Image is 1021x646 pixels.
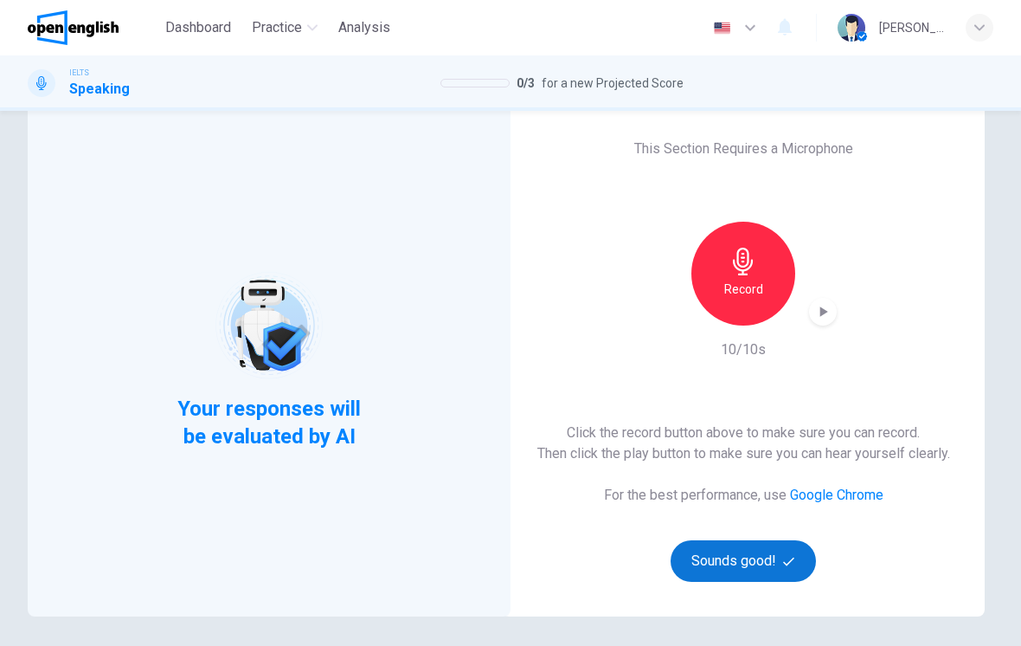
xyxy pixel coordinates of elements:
h6: For the best performance, use [604,485,883,506]
img: OpenEnglish logo [28,10,119,45]
button: Analysis [331,12,397,43]
img: Profile picture [838,14,865,42]
button: Dashboard [158,12,238,43]
div: [PERSON_NAME] [879,17,945,38]
span: 0 / 3 [517,73,535,94]
a: Google Chrome [790,487,883,503]
a: OpenEnglish logo [28,10,158,45]
h6: 10/10s [721,339,766,360]
span: Practice [252,17,302,38]
h6: Click the record button above to make sure you can record. Then click the play button to make sur... [537,423,950,464]
button: Record [691,222,795,326]
button: Practice [245,12,324,43]
span: Your responses will be evaluated by AI [164,395,375,450]
h6: Record [724,279,763,300]
h6: This Section Requires a Microphone [634,139,853,159]
img: robot icon [214,270,324,380]
span: for a new Projected Score [542,73,684,94]
span: IELTS [69,67,89,79]
h1: Speaking [69,79,130,100]
span: Dashboard [165,17,231,38]
span: Analysis [338,17,390,38]
img: en [711,22,733,35]
button: Sounds good! [671,540,816,582]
